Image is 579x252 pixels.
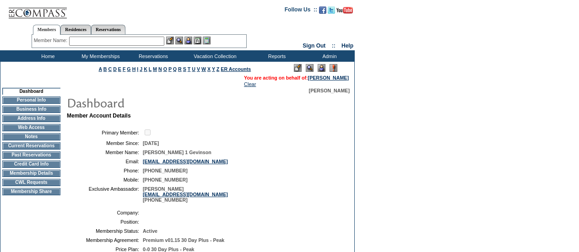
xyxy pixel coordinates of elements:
span: [PHONE_NUMBER] [143,168,188,173]
a: [EMAIL_ADDRESS][DOMAIN_NAME] [143,192,228,197]
td: Business Info [2,106,60,113]
a: ER Accounts [221,66,251,72]
td: Follow Us :: [285,5,317,16]
span: Active [143,228,157,234]
img: Impersonate [318,64,325,72]
a: D [113,66,117,72]
a: Reservations [91,25,125,34]
a: Z [216,66,220,72]
a: C [108,66,112,72]
td: Notes [2,133,60,140]
img: View Mode [306,64,314,72]
img: pgTtlDashboard.gif [66,93,249,112]
div: Member Name: [34,37,69,44]
img: Edit Mode [294,64,302,72]
a: N [158,66,162,72]
span: [PERSON_NAME] 1 Gevinson [143,150,211,155]
a: H [132,66,136,72]
a: Become our fan on Facebook [319,9,326,15]
a: Follow us on Twitter [328,9,335,15]
td: Reservations [126,50,179,62]
a: Subscribe to our YouTube Channel [336,9,353,15]
a: Residences [60,25,91,34]
a: V [197,66,200,72]
img: b_calculator.gif [203,37,211,44]
td: Credit Card Info [2,161,60,168]
td: Exclusive Ambassador: [70,186,139,203]
td: Web Access [2,124,60,131]
td: Phone: [70,168,139,173]
img: Become our fan on Facebook [319,6,326,14]
td: Price Plan: [70,247,139,252]
span: [PERSON_NAME] [PHONE_NUMBER] [143,186,228,203]
span: Premium v01.15 30 Day Plus - Peak [143,237,224,243]
td: Email: [70,159,139,164]
a: Members [33,25,61,35]
td: Dashboard [2,88,60,95]
a: S [183,66,186,72]
a: [EMAIL_ADDRESS][DOMAIN_NAME] [143,159,228,164]
a: M [153,66,157,72]
a: R [178,66,182,72]
a: Help [341,43,353,49]
a: Sign Out [303,43,325,49]
a: Q [173,66,177,72]
a: Y [212,66,215,72]
td: Personal Info [2,97,60,104]
td: My Memberships [73,50,126,62]
a: T [188,66,191,72]
td: CWL Requests [2,179,60,186]
td: Address Info [2,115,60,122]
span: [DATE] [143,140,159,146]
td: Mobile: [70,177,139,182]
td: Past Reservations [2,151,60,159]
td: Membership Details [2,170,60,177]
a: P [168,66,172,72]
td: Membership Share [2,188,60,195]
img: Reservations [194,37,201,44]
a: [PERSON_NAME] [308,75,349,80]
a: B [103,66,107,72]
img: b_edit.gif [166,37,174,44]
a: A [99,66,102,72]
span: [PHONE_NUMBER] [143,177,188,182]
td: Home [21,50,73,62]
td: Current Reservations [2,142,60,150]
a: I [137,66,138,72]
td: Position: [70,219,139,225]
a: K [144,66,147,72]
td: Reports [249,50,302,62]
span: You are acting on behalf of: [244,75,349,80]
a: J [140,66,142,72]
td: Membership Status: [70,228,139,234]
a: W [201,66,206,72]
a: L [149,66,152,72]
span: [PERSON_NAME] [309,88,350,93]
a: E [118,66,121,72]
a: Clear [244,81,256,87]
td: Primary Member: [70,128,139,137]
a: F [123,66,126,72]
img: Subscribe to our YouTube Channel [336,7,353,14]
a: G [127,66,130,72]
span: :: [332,43,335,49]
a: X [207,66,211,72]
img: Impersonate [184,37,192,44]
td: Vacation Collection [179,50,249,62]
span: 0-0 30 Day Plus - Peak [143,247,195,252]
a: U [192,66,195,72]
td: Member Name: [70,150,139,155]
a: O [163,66,167,72]
img: Follow us on Twitter [328,6,335,14]
td: Admin [302,50,355,62]
td: Company: [70,210,139,215]
td: Membership Agreement: [70,237,139,243]
img: View [175,37,183,44]
img: Log Concern/Member Elevation [330,64,337,72]
td: Member Since: [70,140,139,146]
b: Member Account Details [67,113,131,119]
